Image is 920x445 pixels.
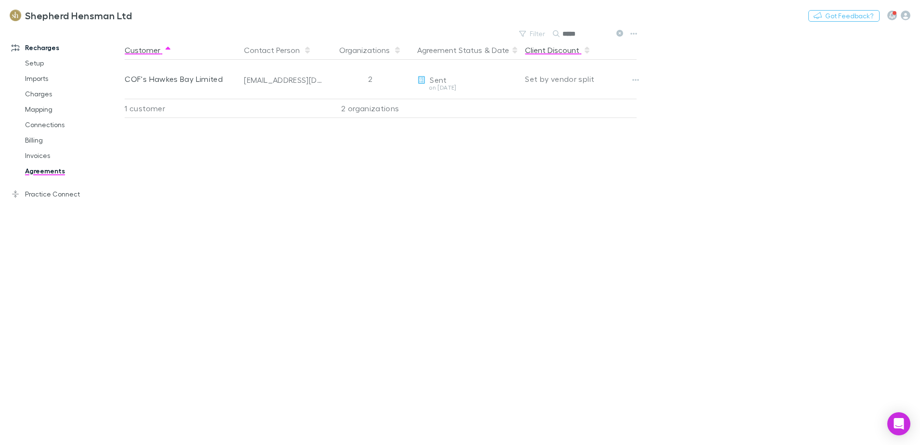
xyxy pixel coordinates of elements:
[15,117,130,132] a: Connections
[327,99,413,118] div: 2 organizations
[15,102,130,117] a: Mapping
[525,60,637,98] div: Set by vendor split
[339,40,401,60] button: Organizations
[125,40,172,60] button: Customer
[10,10,21,21] img: Shepherd Hensman Ltd's Logo
[514,28,551,39] button: Filter
[15,163,130,179] a: Agreements
[2,186,130,202] a: Practice Connect
[15,132,130,148] a: Billing
[430,75,447,84] span: Sent
[244,75,323,85] div: [EMAIL_ADDRESS][DOMAIN_NAME]
[492,40,509,60] button: Date
[808,10,880,22] button: Got Feedback?
[15,148,130,163] a: Invoices
[15,86,130,102] a: Charges
[327,60,413,98] div: 2
[15,55,130,71] a: Setup
[2,40,130,55] a: Recharges
[4,4,138,27] a: Shepherd Hensman Ltd
[15,71,130,86] a: Imports
[125,60,236,98] div: COF's Hawkes Bay Limited
[25,10,132,21] h3: Shepherd Hensman Ltd
[244,40,311,60] button: Contact Person
[525,40,591,60] button: Client Discount
[125,99,240,118] div: 1 customer
[417,40,482,60] button: Agreement Status
[417,85,517,91] div: on [DATE]
[417,40,517,60] div: &
[887,412,910,435] div: Open Intercom Messenger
